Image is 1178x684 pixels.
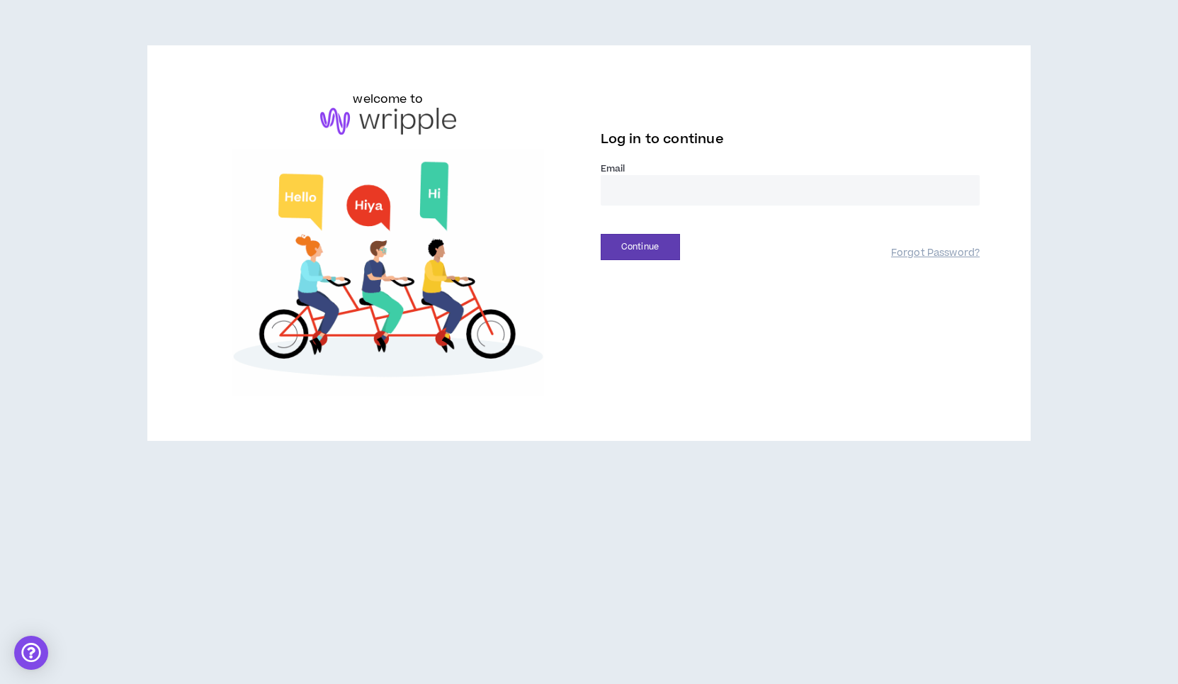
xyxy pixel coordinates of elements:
[601,234,680,260] button: Continue
[601,162,980,175] label: Email
[320,108,456,135] img: logo-brand.png
[14,636,48,670] div: Open Intercom Messenger
[198,149,578,396] img: Welcome to Wripple
[891,247,980,260] a: Forgot Password?
[601,130,724,148] span: Log in to continue
[353,91,423,108] h6: welcome to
